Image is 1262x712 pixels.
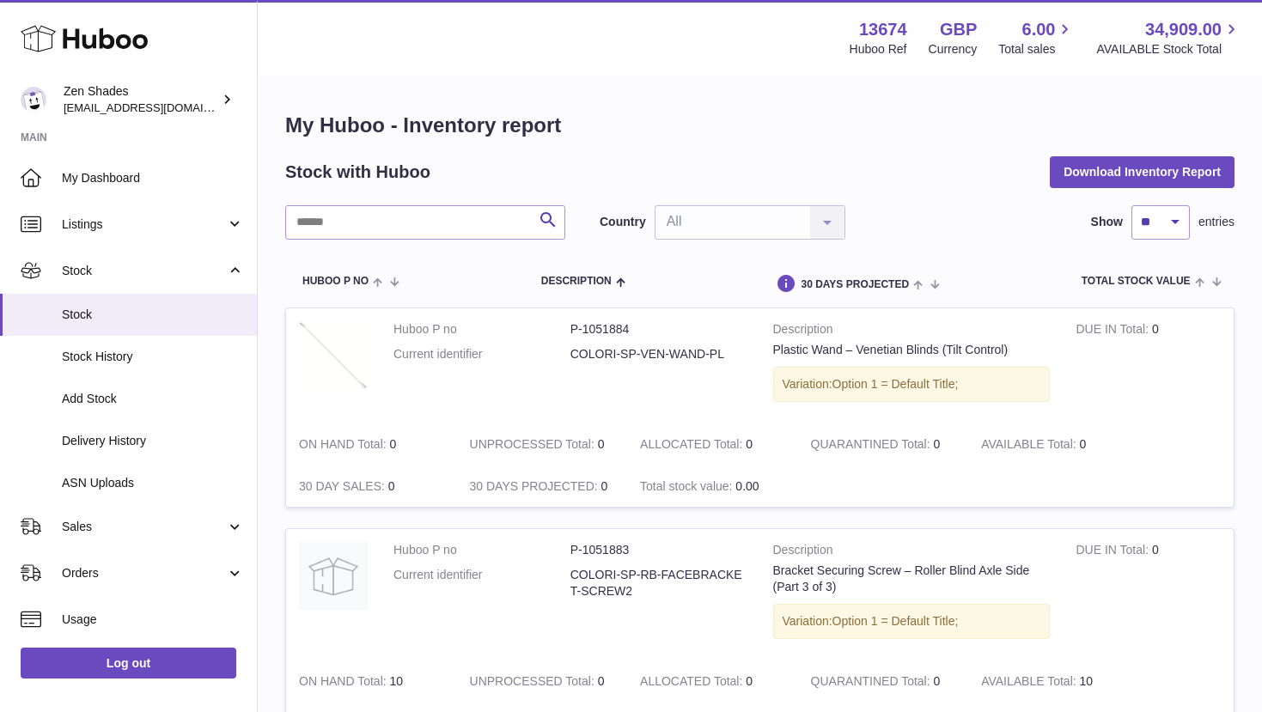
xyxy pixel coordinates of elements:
h2: Stock with Huboo [285,161,430,184]
span: entries [1198,214,1235,230]
td: 0 [1063,529,1234,660]
strong: AVAILABLE Total [981,674,1079,692]
strong: QUARANTINED Total [811,437,934,455]
label: Show [1091,214,1123,230]
span: [EMAIL_ADDRESS][DOMAIN_NAME] [64,100,253,114]
span: Description [541,276,612,287]
strong: AVAILABLE Total [981,437,1079,455]
dd: COLORI-SP-VEN-WAND-PL [570,346,747,362]
strong: UNPROCESSED Total [470,674,598,692]
dd: P-1051884 [570,321,747,338]
div: Variation: [773,604,1051,639]
span: Sales [62,519,226,535]
td: 10 [968,660,1139,703]
div: Huboo Ref [850,41,907,58]
div: Plastic Wand – Venetian Blinds (Tilt Control) [773,342,1051,358]
span: 30 DAYS PROJECTED [801,279,909,290]
span: 6.00 [1022,18,1056,41]
span: Orders [62,565,226,581]
td: 0 [1063,308,1234,423]
dt: Current identifier [393,346,570,362]
dd: COLORI-SP-RB-FACEBRACKET-SCREW2 [570,567,747,599]
div: Currency [929,41,978,58]
span: 0 [933,437,940,451]
dd: P-1051883 [570,542,747,558]
span: Usage [62,612,244,628]
strong: Description [773,542,1051,563]
strong: DUE IN Total [1076,322,1151,340]
div: Zen Shades [64,83,218,116]
span: My Dashboard [62,170,244,186]
span: Stock [62,307,244,323]
button: Download Inventory Report [1050,156,1235,187]
span: Stock [62,263,226,279]
td: 0 [286,466,457,508]
div: Variation: [773,367,1051,402]
td: 0 [457,660,628,703]
label: Country [600,214,646,230]
dt: Huboo P no [393,542,570,558]
span: Stock History [62,349,244,365]
strong: Total stock value [640,479,735,497]
td: 0 [286,423,457,466]
span: 0 [933,674,940,688]
span: Add Stock [62,391,244,407]
strong: ON HAND Total [299,437,390,455]
a: Log out [21,648,236,679]
img: product image [299,321,368,390]
span: ASN Uploads [62,475,244,491]
span: Listings [62,216,226,233]
dt: Current identifier [393,567,570,599]
td: 0 [457,423,628,466]
td: 10 [286,660,457,703]
img: product image [299,542,368,611]
strong: GBP [940,18,977,41]
span: Option 1 = Default Title; [832,377,959,391]
span: Option 1 = Default Title; [832,614,959,628]
strong: ALLOCATED Total [640,437,746,455]
td: 0 [968,423,1139,466]
td: 0 [627,660,798,703]
a: 34,909.00 AVAILABLE Stock Total [1096,18,1241,58]
span: AVAILABLE Stock Total [1096,41,1241,58]
strong: 13674 [859,18,907,41]
strong: 30 DAY SALES [299,479,388,497]
img: hristo@zenshades.co.uk [21,87,46,113]
strong: ON HAND Total [299,674,390,692]
td: 0 [627,423,798,466]
h1: My Huboo - Inventory report [285,112,1235,139]
strong: Description [773,321,1051,342]
span: Delivery History [62,433,244,449]
strong: UNPROCESSED Total [470,437,598,455]
dt: Huboo P no [393,321,570,338]
span: Total stock value [1082,276,1191,287]
span: Huboo P no [302,276,369,287]
strong: 30 DAYS PROJECTED [470,479,601,497]
a: 6.00 Total sales [998,18,1075,58]
div: Bracket Securing Screw – Roller Blind Axle Side (Part 3 of 3) [773,563,1051,595]
strong: QUARANTINED Total [811,674,934,692]
strong: DUE IN Total [1076,543,1151,561]
span: 34,909.00 [1145,18,1222,41]
strong: ALLOCATED Total [640,674,746,692]
span: 0.00 [735,479,759,493]
span: Total sales [998,41,1075,58]
td: 0 [457,466,628,508]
